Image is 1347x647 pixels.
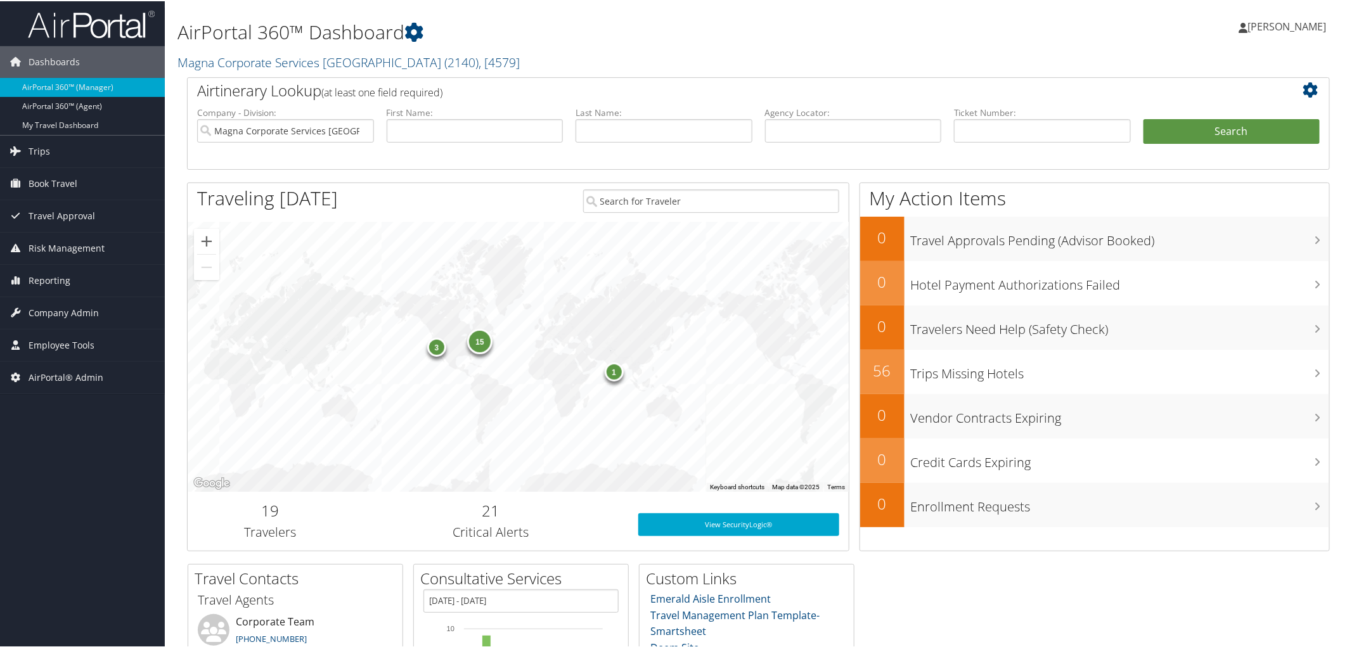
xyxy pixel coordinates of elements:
a: View SecurityLogic® [638,512,840,535]
a: 0Hotel Payment Authorizations Failed [860,260,1330,304]
h2: 21 [363,499,619,520]
h2: Airtinerary Lookup [197,79,1225,100]
button: Keyboard shortcuts [710,482,764,490]
a: [PERSON_NAME] [1239,6,1339,44]
h3: Enrollment Requests [911,490,1330,515]
a: 0Enrollment Requests [860,482,1330,526]
span: Trips [29,134,50,166]
span: Company Admin [29,296,99,328]
h3: Trips Missing Hotels [911,357,1330,381]
label: Last Name: [576,105,752,118]
h3: Vendor Contracts Expiring [911,402,1330,426]
span: Employee Tools [29,328,94,360]
h1: Traveling [DATE] [197,184,338,210]
h3: Travel Agents [198,590,393,608]
h2: 0 [860,403,905,425]
h3: Travelers Need Help (Safety Check) [911,313,1330,337]
span: Risk Management [29,231,105,263]
tspan: 10 [447,624,454,631]
span: ( 2140 ) [444,53,479,70]
img: Google [191,474,233,490]
a: 0Credit Cards Expiring [860,437,1330,482]
h2: 0 [860,226,905,247]
span: (at least one field required) [321,84,442,98]
span: Travel Approval [29,199,95,231]
a: 0Vendor Contracts Expiring [860,393,1330,437]
span: [PERSON_NAME] [1248,18,1327,32]
label: Ticket Number: [954,105,1131,118]
h2: 56 [860,359,905,380]
span: Dashboards [29,45,80,77]
label: Agency Locator: [765,105,942,118]
h2: 0 [860,270,905,291]
button: Search [1144,118,1320,143]
div: 1 [604,361,623,380]
h1: AirPortal 360™ Dashboard [177,18,952,44]
a: 56Trips Missing Hotels [860,349,1330,393]
a: Magna Corporate Services [GEOGRAPHIC_DATA] [177,53,520,70]
h2: 0 [860,314,905,336]
h3: Hotel Payment Authorizations Failed [911,269,1330,293]
h3: Travel Approvals Pending (Advisor Booked) [911,224,1330,248]
input: Search for Traveler [583,188,840,212]
a: Open this area in Google Maps (opens a new window) [191,474,233,490]
a: 0Travelers Need Help (Safety Check) [860,304,1330,349]
h2: Custom Links [646,567,854,588]
span: AirPortal® Admin [29,361,103,392]
button: Zoom in [194,227,219,253]
span: , [ 4579 ] [479,53,520,70]
label: Company - Division: [197,105,374,118]
span: Reporting [29,264,70,295]
button: Zoom out [194,253,219,279]
label: First Name: [387,105,564,118]
a: 0Travel Approvals Pending (Advisor Booked) [860,215,1330,260]
div: 3 [427,336,446,356]
h2: Travel Contacts [195,567,403,588]
span: Map data ©2025 [772,482,820,489]
a: Travel Management Plan Template- Smartsheet [651,607,820,637]
div: 15 [467,328,493,353]
h3: Travelers [197,522,344,540]
h3: Critical Alerts [363,522,619,540]
span: Book Travel [29,167,77,198]
h2: 0 [860,447,905,469]
a: Emerald Aisle Enrollment [651,591,771,605]
a: Terms (opens in new tab) [827,482,845,489]
a: [PHONE_NUMBER] [236,632,307,643]
h1: My Action Items [860,184,1330,210]
h2: 19 [197,499,344,520]
img: airportal-logo.png [28,8,155,38]
h2: 0 [860,492,905,513]
h3: Credit Cards Expiring [911,446,1330,470]
h2: Consultative Services [420,567,628,588]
